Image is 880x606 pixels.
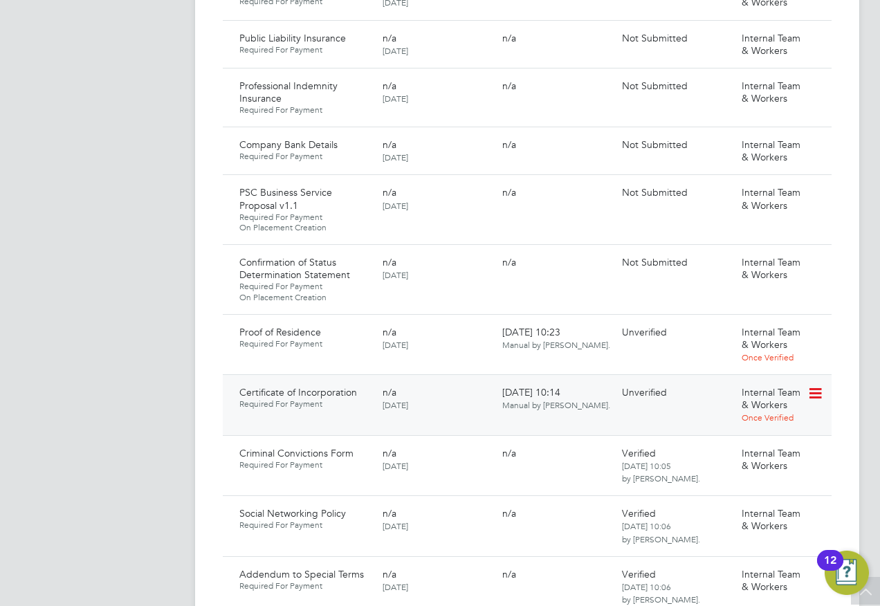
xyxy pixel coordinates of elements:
span: n/a [383,256,396,268]
span: Required For Payment [239,151,372,162]
span: Confirmation of Status Determination Statement [239,256,350,281]
span: Required For Payment [239,459,372,470]
div: 12 [824,560,836,578]
span: Verified [622,507,656,520]
span: n/a [502,186,516,199]
span: [DATE] [383,581,408,592]
span: [DATE] [383,460,408,471]
span: n/a [502,32,516,44]
span: Required For Payment [239,104,372,116]
span: [DATE] [383,93,408,104]
span: Internal Team & Workers [742,507,800,532]
span: [DATE] [383,269,408,280]
span: Internal Team & Workers [742,186,800,211]
span: Not Submitted [622,80,688,92]
span: n/a [502,80,516,92]
span: Manual by [PERSON_NAME]. [502,399,610,410]
span: Required For Payment [239,398,372,410]
span: [DATE] 10:06 by [PERSON_NAME]. [622,581,700,605]
span: Not Submitted [622,256,688,268]
span: Required For Payment [239,338,372,349]
span: Internal Team & Workers [742,386,800,411]
span: n/a [383,32,396,44]
span: Addendum to Special Terms [239,568,364,580]
span: Internal Team & Workers [742,568,800,593]
span: Unverified [622,386,667,398]
span: Once Verified [742,351,794,362]
span: n/a [502,256,516,268]
span: Internal Team & Workers [742,80,800,104]
span: Verified [622,447,656,459]
span: Public Liability Insurance [239,32,346,44]
span: Internal Team & Workers [742,138,800,163]
span: Unverified [622,326,667,338]
span: Company Bank Details [239,138,338,151]
span: [DATE] [383,399,408,410]
span: n/a [383,507,396,520]
span: Internal Team & Workers [742,256,800,281]
span: [DATE] 10:05 by [PERSON_NAME]. [622,460,700,484]
span: n/a [502,138,516,151]
span: On Placement Creation [239,222,372,233]
span: n/a [502,447,516,459]
span: [DATE] 10:23 [502,326,610,351]
span: Required For Payment [239,281,372,292]
span: Social Networking Policy [239,507,346,520]
span: n/a [502,568,516,580]
span: n/a [383,186,396,199]
span: Professional Indemnity Insurance [239,80,338,104]
span: Required For Payment [239,212,372,223]
span: Required For Payment [239,44,372,55]
span: Required For Payment [239,580,372,591]
span: Required For Payment [239,520,372,531]
span: Internal Team & Workers [742,326,800,351]
span: [DATE] [383,45,408,56]
span: Certificate of Incorporation [239,386,357,398]
span: n/a [383,447,396,459]
span: Once Verified [742,412,794,423]
span: Verified [622,568,656,580]
span: [DATE] 10:06 by [PERSON_NAME]. [622,520,700,544]
span: [DATE] [383,520,408,531]
span: Not Submitted [622,138,688,151]
span: On Placement Creation [239,292,372,303]
span: n/a [383,386,396,398]
span: n/a [383,138,396,151]
span: [DATE] [383,339,408,350]
span: n/a [502,507,516,520]
span: Internal Team & Workers [742,32,800,57]
span: Manual by [PERSON_NAME]. [502,339,610,350]
span: Not Submitted [622,186,688,199]
span: Internal Team & Workers [742,447,800,472]
span: n/a [383,568,396,580]
span: Not Submitted [622,32,688,44]
span: [DATE] [383,200,408,211]
span: PSC Business Service Proposal v1.1 [239,186,332,211]
span: Proof of Residence [239,326,321,338]
span: Criminal Convictions Form [239,447,354,459]
span: n/a [383,326,396,338]
span: n/a [383,80,396,92]
span: [DATE] [383,151,408,163]
span: [DATE] 10:14 [502,386,610,411]
button: Open Resource Center, 12 new notifications [825,551,869,595]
